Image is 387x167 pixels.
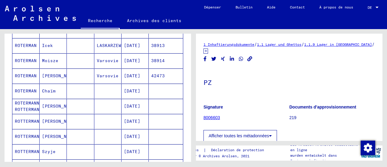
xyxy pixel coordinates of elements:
font: / [301,42,304,47]
font: Dépenser [204,5,221,9]
font: 219 [289,115,296,120]
font: ROTERMAN [15,88,37,94]
font: Bulletin [236,5,252,9]
button: Afficher toutes les métadonnées [203,130,277,142]
font: Afficher toutes les métadonnées [209,133,269,138]
font: / [372,42,375,47]
font: À propos de nous [319,5,353,9]
a: Déclaration de protection des données [206,147,297,153]
button: Partager sur Twitter [211,55,217,63]
font: Szyje [42,149,56,154]
font: ROTERMANN ROTTERMANN [15,100,42,112]
font: [DATE] [124,119,140,124]
font: Droits d'auteur © Archives Arolsen, 2021 [165,154,249,158]
img: Arolsen_neg.svg [5,6,76,21]
font: ROTERMAN [15,58,37,63]
font: ROTTERMAN [15,119,39,124]
a: 1.1 Lager und Ghettos [257,42,301,47]
font: Varsovie [97,58,119,63]
a: Recherche [81,13,120,29]
font: Icek [42,43,53,48]
font: Signature [203,105,223,109]
font: Moisze [42,58,58,63]
font: [PERSON_NAME] [42,134,77,139]
font: [DATE] [124,73,140,78]
a: 1.1.9 Lager in [GEOGRAPHIC_DATA] [304,42,372,47]
font: [DATE] [124,58,140,63]
font: Déclaration de protection des données [211,148,289,152]
button: Copier le lien [247,55,253,63]
font: | [203,147,206,153]
font: 38913 [151,43,165,48]
font: DE [368,5,372,10]
font: Archives des clients [127,18,181,23]
a: Archives des clients [120,13,189,28]
font: [DATE] [124,134,140,139]
font: 38914 [151,58,165,63]
button: Partager sur Facebook [202,55,208,63]
font: Aide [267,5,275,9]
font: LASKARZEW [97,43,121,48]
font: Varsovie [97,73,119,78]
button: Partager sur WhatsApp [238,55,244,63]
button: Partager sur LinkedIn [229,55,235,63]
font: Documents d'approvisionnement [289,105,356,109]
font: / [254,42,257,47]
img: Modifier [361,141,375,155]
a: 8006603 [203,115,220,120]
img: yv_logo.png [359,145,382,160]
font: ROTERMAN [15,73,37,78]
font: PZ [203,78,212,87]
font: wurden entwickelt dans Partnerschaft mit [290,153,337,163]
font: [PERSON_NAME] [42,119,77,124]
font: [PERSON_NAME] [42,73,77,78]
font: [DATE] [124,103,140,109]
a: 1 Inhaftierungsdokumente [203,42,254,47]
font: ROTTERMAN [15,134,39,139]
font: Contact [290,5,305,9]
font: [PERSON_NAME] [42,103,77,109]
font: [DATE] [124,149,140,154]
font: [DATE] [124,88,140,94]
font: Recherche [88,18,112,23]
font: ROTERMAN [15,43,37,48]
font: Chaïm [42,88,56,94]
font: ROTTERMAN [15,149,39,154]
button: Partager sur Xing [220,55,226,63]
font: [DATE] [124,43,140,48]
font: 42473 [151,73,165,78]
